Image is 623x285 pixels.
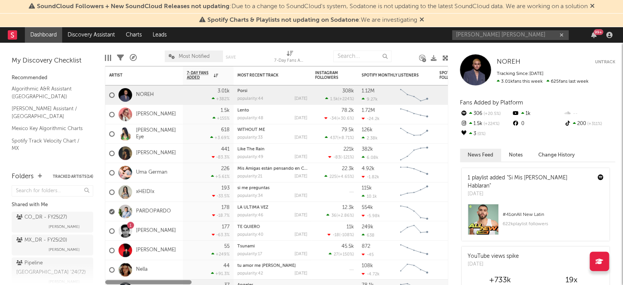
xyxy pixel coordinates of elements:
[37,3,230,10] span: SoundCloud Followers + New SoundCloud Releases not updating
[327,232,354,237] div: ( )
[221,186,230,191] div: 193
[324,116,354,121] div: ( )
[136,266,148,273] a: Nella
[212,116,230,121] div: +155 %
[397,144,432,163] svg: Chart title
[397,124,432,144] svg: Chart title
[210,135,230,140] div: +3.69 %
[212,193,230,198] div: -33.5 %
[362,194,377,199] div: 10.1k
[237,186,307,190] div: si me preguntas
[237,213,263,217] div: popularity: 46
[237,186,270,190] a: si me preguntas
[53,175,93,179] button: Tracked Artists(14)
[274,47,305,69] div: 7-Day Fans Added (7-Day Fans Added)
[237,155,263,159] div: popularity: 49
[362,213,380,218] div: -5.98k
[497,79,588,84] span: 625 fans last week
[595,58,615,66] button: Untrack
[591,32,597,38] button: 99+
[16,236,67,245] div: MX_DR - FY25 ( 20 )
[12,212,93,233] a: CO_DR - FY25(27)[PERSON_NAME]
[105,47,111,69] div: Edit Columns
[362,147,373,152] div: 382k
[12,124,85,133] a: Mexico Key Algorithmic Charts
[341,127,354,132] div: 79.5k
[237,89,307,93] div: Porsi
[25,27,62,43] a: Dashboard
[460,109,512,119] div: 306
[294,271,307,276] div: [DATE]
[512,109,563,119] div: 1k
[362,252,374,257] div: -45
[343,147,354,152] div: 221k
[362,155,378,160] div: 6.08k
[468,252,519,261] div: YouTube views spike
[12,104,85,120] a: [PERSON_NAME] Assistant / [GEOGRAPHIC_DATA]
[237,108,249,113] a: Lento
[294,116,307,120] div: [DATE]
[237,244,307,249] div: Tsunami
[136,208,171,215] a: PARDOPARDO
[362,263,373,268] div: 108k
[326,213,354,218] div: ( )
[497,79,543,84] span: 3.01k fans this week
[136,127,179,141] a: [PERSON_NAME] Eye
[109,73,167,78] div: Artist
[211,252,230,257] div: +249 %
[237,264,307,268] div: tu amor me da paz
[212,155,230,160] div: -83.3 %
[237,174,262,179] div: popularity: 21
[339,97,353,101] span: +224 %
[342,166,354,171] div: 22.3k
[497,58,520,66] a: NOREH
[329,252,354,257] div: ( )
[397,163,432,182] svg: Chart title
[147,27,172,43] a: Leads
[503,219,604,229] div: 622k playlist followers
[338,175,353,179] span: +4.65 %
[330,97,338,101] span: 1.5k
[16,213,67,222] div: CO_DR - FY25 ( 27 )
[482,122,499,126] span: +224 %
[237,225,260,229] a: TE QUIERO
[460,129,512,139] div: 3
[397,202,432,221] svg: Chart title
[536,276,607,285] div: 19 x
[120,27,147,43] a: Charts
[237,252,262,256] div: popularity: 17
[237,233,263,237] div: popularity: 40
[460,119,512,129] div: 1.5k
[224,244,230,249] div: 55
[207,17,417,23] span: : We are investigating
[237,167,307,171] div: Mis Amigas están pensando en Casarse
[179,54,210,59] span: Most Notified
[12,235,93,255] a: MX_DR - FY25(20)[PERSON_NAME]
[338,136,353,140] span: +8.71 %
[237,136,263,140] div: popularity: 33
[130,47,137,69] div: A&R Pipeline
[237,167,317,171] a: Mis Amigas están pensando en Casarse
[237,205,268,210] a: LA ULTIMA VEZ
[237,97,263,101] div: popularity: 44
[339,252,353,257] span: +150 %
[362,174,379,179] div: -1.82k
[117,47,124,69] div: Filters
[362,116,379,121] div: -24.2k
[12,185,93,196] input: Search for folders...
[362,271,379,276] div: -4.72k
[338,116,353,121] span: +30.6 %
[294,174,307,179] div: [DATE]
[12,172,34,181] div: Folders
[237,244,255,249] a: Tsunami
[49,245,80,254] span: [PERSON_NAME]
[332,233,339,237] span: -18
[397,182,432,202] svg: Chart title
[397,241,432,260] svg: Chart title
[503,210,604,219] div: # 41 on All New Latin
[49,222,80,231] span: [PERSON_NAME]
[331,214,336,218] span: 36
[294,97,307,101] div: [DATE]
[397,260,432,280] svg: Chart title
[334,252,338,257] span: 27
